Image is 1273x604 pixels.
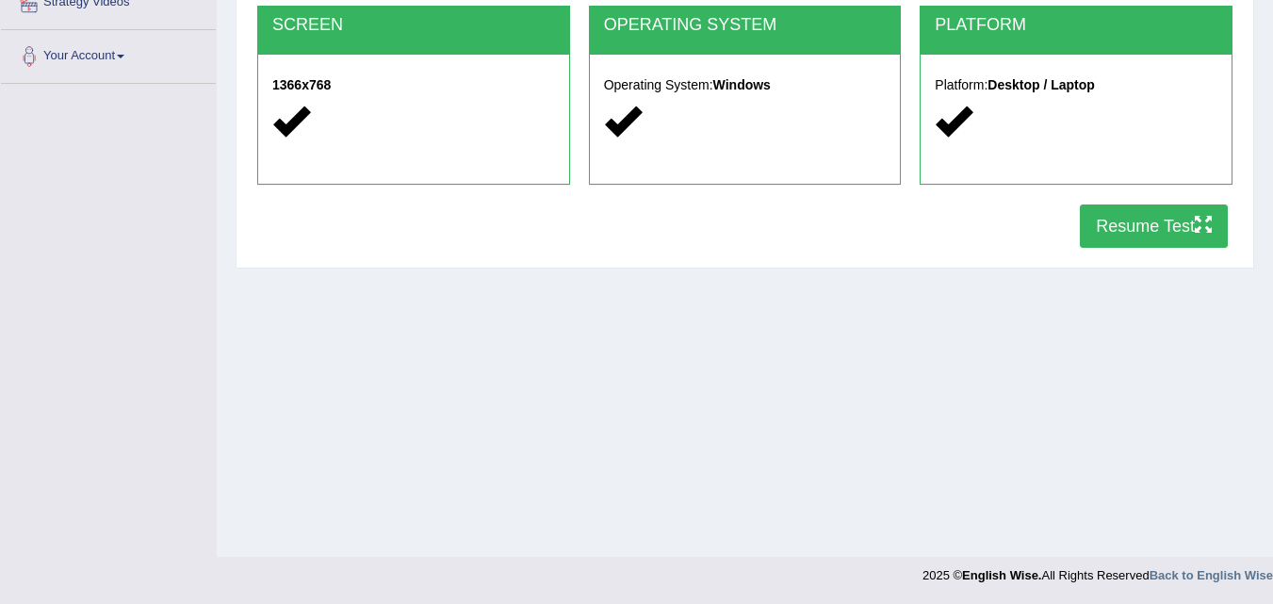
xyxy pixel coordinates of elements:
[987,77,1095,92] strong: Desktop / Laptop
[935,16,1217,35] h2: PLATFORM
[922,557,1273,584] div: 2025 © All Rights Reserved
[962,568,1041,582] strong: English Wise.
[1150,568,1273,582] a: Back to English Wise
[1,30,216,77] a: Your Account
[713,77,771,92] strong: Windows
[1080,204,1228,248] button: Resume Test
[935,78,1217,92] h5: Platform:
[272,77,331,92] strong: 1366x768
[272,16,555,35] h2: SCREEN
[604,78,887,92] h5: Operating System:
[604,16,887,35] h2: OPERATING SYSTEM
